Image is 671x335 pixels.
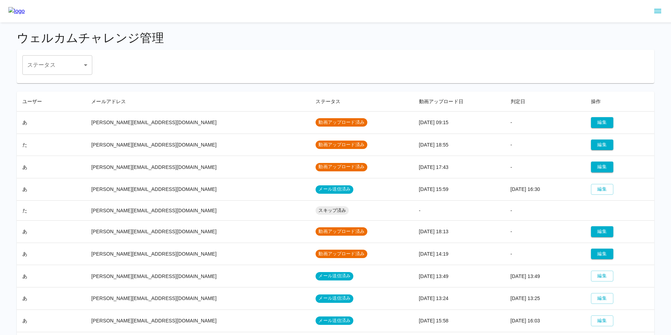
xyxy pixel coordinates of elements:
td: - [413,200,505,220]
span: 動画アップロード済み [316,251,367,257]
td: [PERSON_NAME][EMAIL_ADDRESS][DOMAIN_NAME] [86,220,310,243]
span: 動画アップロード済み [316,164,367,170]
td: あ [17,220,86,243]
td: [PERSON_NAME][EMAIL_ADDRESS][DOMAIN_NAME] [86,178,310,201]
td: [DATE] 13:24 [413,287,505,310]
td: [DATE] 17:43 [413,156,505,178]
span: 動画アップロード済み [316,142,367,148]
td: た [17,200,86,220]
td: - [505,111,585,134]
td: [DATE] 09:15 [413,111,505,134]
td: - [505,156,585,178]
td: [PERSON_NAME][EMAIL_ADDRESS][DOMAIN_NAME] [86,200,310,220]
td: あ [17,243,86,265]
td: [PERSON_NAME][EMAIL_ADDRESS][DOMAIN_NAME] [86,156,310,178]
td: [DATE] 13:25 [505,287,585,310]
span: メール送信済み [316,295,353,302]
td: [PERSON_NAME][EMAIL_ADDRESS][DOMAIN_NAME] [86,243,310,265]
span: メール送信済み [316,273,353,279]
td: [PERSON_NAME][EMAIL_ADDRESS][DOMAIN_NAME] [86,309,310,332]
td: - [505,134,585,156]
th: 判定日 [505,92,585,112]
td: [DATE] 15:58 [413,309,505,332]
button: sidemenu [652,5,664,17]
button: 編集 [591,140,613,150]
td: [PERSON_NAME][EMAIL_ADDRESS][DOMAIN_NAME] [86,265,310,287]
td: た [17,134,86,156]
span: 動画アップロード済み [316,228,367,235]
td: [PERSON_NAME][EMAIL_ADDRESS][DOMAIN_NAME] [86,134,310,156]
td: あ [17,287,86,310]
button: 編集 [591,184,613,195]
td: - [505,200,585,220]
th: メールアドレス [86,92,310,112]
button: 編集 [591,249,613,259]
button: 編集 [591,271,613,281]
button: 編集 [591,315,613,326]
td: [DATE] 18:13 [413,220,505,243]
td: あ [17,265,86,287]
td: [PERSON_NAME][EMAIL_ADDRESS][DOMAIN_NAME] [86,111,310,134]
th: ユーザー [17,92,86,112]
td: あ [17,309,86,332]
span: メール送信済み [316,186,353,193]
td: [DATE] 16:03 [505,309,585,332]
td: - [505,220,585,243]
td: [DATE] 18:55 [413,134,505,156]
td: あ [17,111,86,134]
td: [DATE] 14:19 [413,243,505,265]
td: あ [17,178,86,201]
button: 編集 [591,117,613,128]
th: 操作 [585,92,654,112]
td: - [505,243,585,265]
div: ​ [22,55,92,75]
td: [PERSON_NAME][EMAIL_ADDRESS][DOMAIN_NAME] [86,287,310,310]
td: [DATE] 16:30 [505,178,585,201]
button: 編集 [591,226,613,237]
img: logo [8,7,25,15]
button: 編集 [591,293,613,304]
td: [DATE] 13:49 [413,265,505,287]
span: スキップ済み [316,207,349,214]
th: ステータス [310,92,413,112]
span: メール送信済み [316,318,353,324]
td: あ [17,156,86,178]
button: 編集 [591,162,613,172]
span: 動画アップロード済み [316,119,367,126]
td: [DATE] 15:59 [413,178,505,201]
td: [DATE] 13:49 [505,265,585,287]
th: 動画アップロード日 [413,92,505,112]
h4: ウェルカムチャレンジ管理 [17,31,654,45]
